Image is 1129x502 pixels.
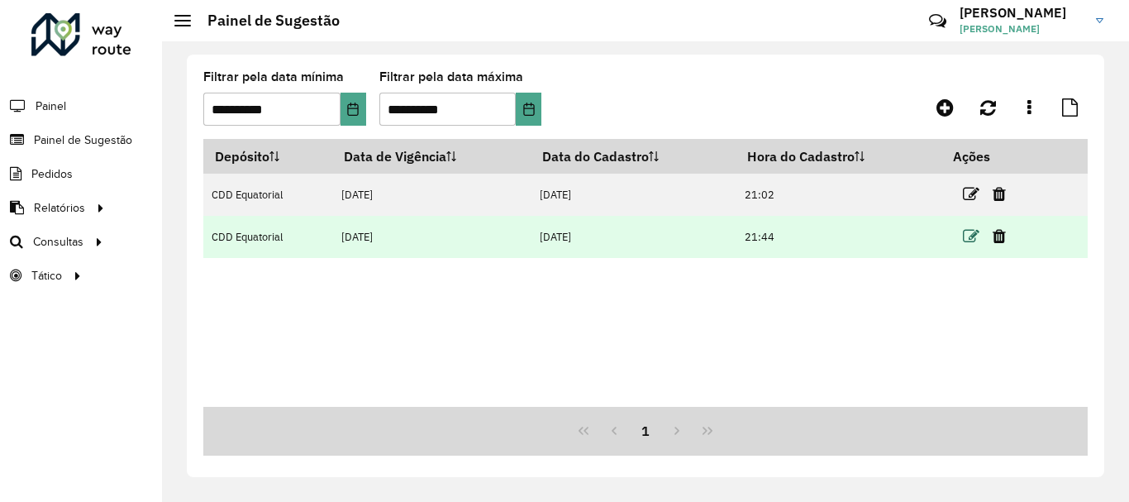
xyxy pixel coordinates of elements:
span: Pedidos [31,165,73,183]
span: Painel de Sugestão [34,131,132,149]
button: Choose Date [341,93,366,126]
a: Editar [963,225,979,247]
a: Editar [963,183,979,205]
span: Consultas [33,233,83,251]
span: Relatórios [34,199,85,217]
button: 1 [630,415,661,447]
td: [DATE] [332,174,531,216]
h2: Painel de Sugestão [191,12,340,30]
span: Tático [31,267,62,284]
th: Data de Vigência [332,139,531,174]
th: Ações [941,139,1041,174]
a: Contato Rápido [920,3,955,39]
th: Depósito [203,139,332,174]
td: [DATE] [332,216,531,258]
label: Filtrar pela data mínima [203,67,344,87]
td: 21:44 [736,216,941,258]
th: Hora do Cadastro [736,139,941,174]
td: 21:02 [736,174,941,216]
span: [PERSON_NAME] [960,22,1084,36]
a: Excluir [993,225,1006,247]
td: CDD Equatorial [203,174,332,216]
a: Excluir [993,183,1006,205]
td: [DATE] [531,174,736,216]
td: CDD Equatorial [203,216,332,258]
th: Data do Cadastro [531,139,736,174]
label: Filtrar pela data máxima [379,67,523,87]
span: Painel [36,98,66,115]
td: [DATE] [531,216,736,258]
h3: [PERSON_NAME] [960,5,1084,21]
button: Choose Date [516,93,541,126]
